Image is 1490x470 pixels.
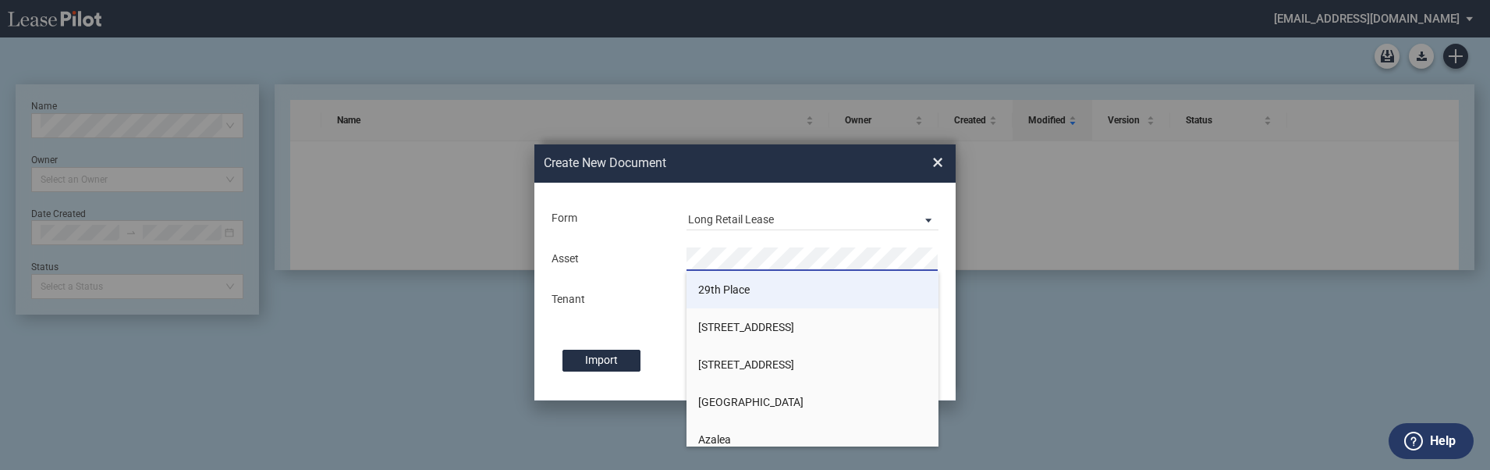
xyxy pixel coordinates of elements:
[1430,431,1456,451] label: Help
[698,283,750,296] span: 29th Place
[562,350,640,372] label: Import
[686,308,938,346] li: [STREET_ADDRESS]
[542,292,677,308] div: Tenant
[542,251,677,267] div: Asset
[686,421,938,458] li: Azalea
[542,211,677,226] div: Form
[686,346,938,383] li: [STREET_ADDRESS]
[698,396,804,408] span: [GEOGRAPHIC_DATA]
[534,144,956,401] md-dialog: Create New ...
[686,383,938,421] li: [GEOGRAPHIC_DATA]
[686,271,938,308] li: 29th Place
[688,213,774,226] div: Long Retail Lease
[544,155,876,172] h2: Create New Document
[932,151,943,176] span: ×
[686,207,938,230] md-select: Lease Form: Long Retail Lease
[698,358,794,371] span: [STREET_ADDRESS]
[698,321,794,333] span: [STREET_ADDRESS]
[698,433,731,446] span: Azalea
